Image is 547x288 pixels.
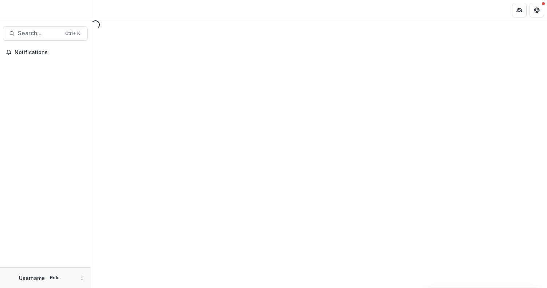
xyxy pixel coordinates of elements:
button: Notifications [3,47,88,58]
button: More [78,273,86,282]
p: Role [48,275,62,281]
span: Notifications [15,49,85,56]
p: Username [19,274,45,282]
span: Search... [18,30,61,37]
button: Get Help [530,3,544,17]
button: Partners [512,3,527,17]
div: Ctrl + K [64,29,82,37]
button: Search... [3,26,88,41]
